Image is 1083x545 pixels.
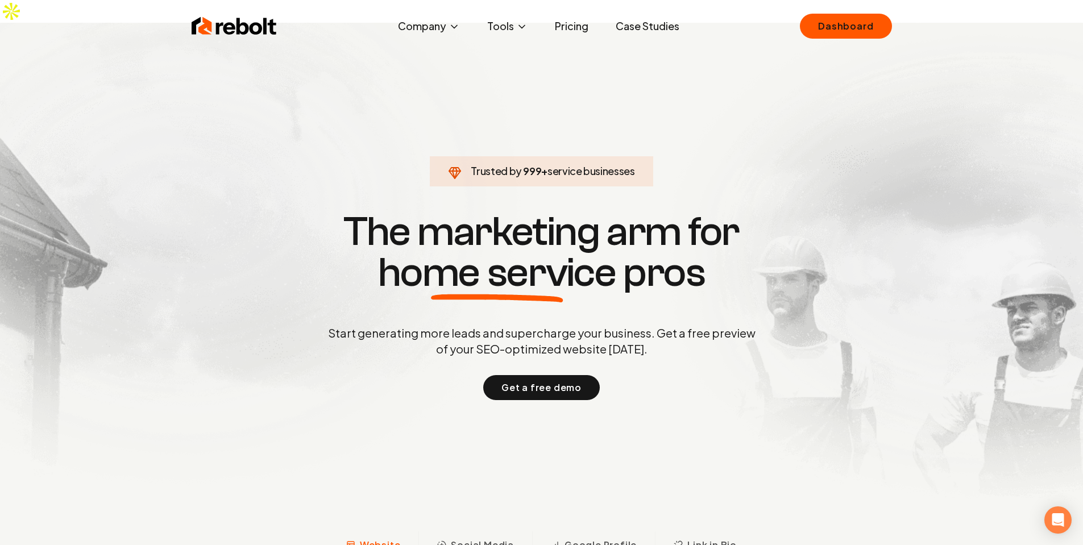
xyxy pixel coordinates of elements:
[1044,506,1072,534] div: Open Intercom Messenger
[800,14,891,39] a: Dashboard
[607,15,688,38] a: Case Studies
[378,252,616,293] span: home service
[547,164,635,177] span: service businesses
[546,15,597,38] a: Pricing
[471,164,521,177] span: Trusted by
[523,163,541,179] span: 999
[326,325,758,357] p: Start generating more leads and supercharge your business. Get a free preview of your SEO-optimiz...
[192,15,277,38] img: Rebolt Logo
[389,15,469,38] button: Company
[541,164,547,177] span: +
[483,375,600,400] button: Get a free demo
[478,15,537,38] button: Tools
[269,211,815,293] h1: The marketing arm for pros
